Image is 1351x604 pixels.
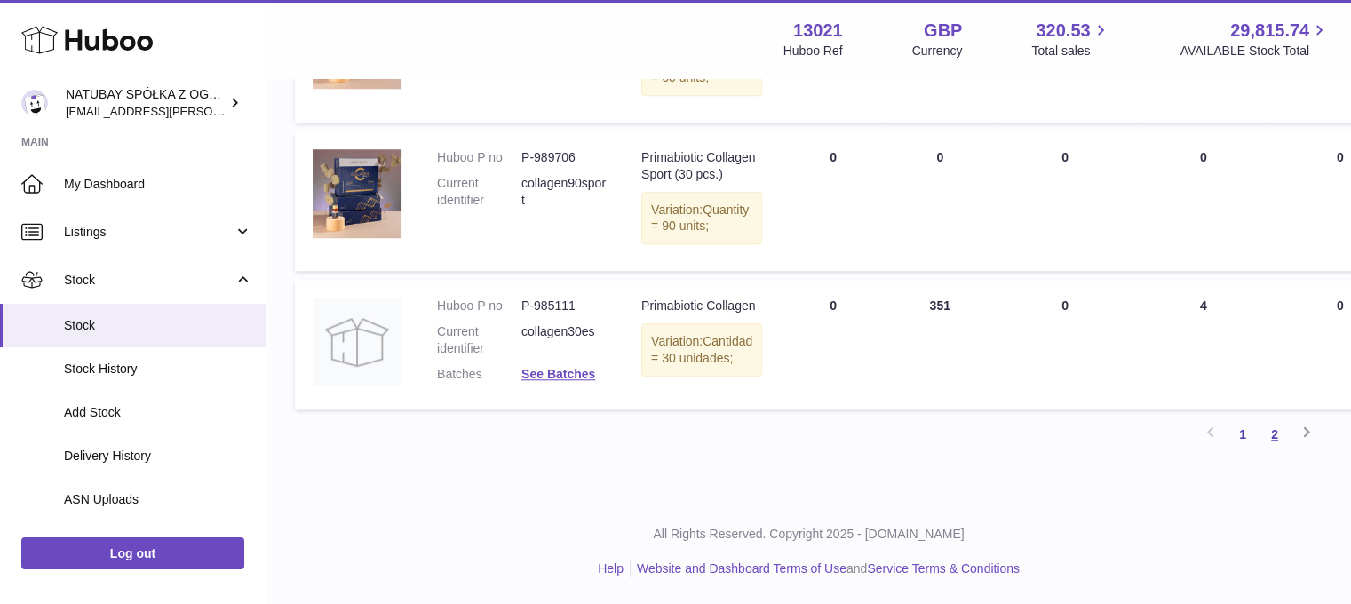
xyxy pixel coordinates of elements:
[637,561,846,576] a: Website and Dashboard Terms of Use
[64,176,252,193] span: My Dashboard
[1031,43,1110,60] span: Total sales
[64,272,234,289] span: Stock
[64,491,252,508] span: ASN Uploads
[521,175,606,209] dd: collagen90sport
[1180,19,1330,60] a: 29,815.74 AVAILABLE Stock Total
[281,526,1337,543] p: All Rights Reserved. Copyright 2025 - [DOMAIN_NAME]
[993,131,1137,272] td: 0
[21,537,244,569] a: Log out
[437,366,521,383] dt: Batches
[641,323,762,377] div: Variation:
[993,280,1137,409] td: 0
[521,323,606,357] dd: collagen30es
[437,323,521,357] dt: Current identifier
[64,224,234,241] span: Listings
[64,448,252,465] span: Delivery History
[1227,418,1259,450] a: 1
[641,192,762,245] div: Variation:
[521,367,595,381] a: See Batches
[1137,280,1270,409] td: 4
[886,280,993,409] td: 351
[780,131,886,272] td: 0
[437,298,521,314] dt: Huboo P no
[912,43,963,60] div: Currency
[641,298,762,314] div: Primabiotic Collagen
[793,19,843,43] strong: 13021
[886,131,993,272] td: 0
[521,298,606,314] dd: P-985111
[1036,19,1090,43] span: 320.53
[641,149,762,183] div: Primabiotic Collagen Sport (30 pcs.)
[1137,131,1270,272] td: 0
[1180,43,1330,60] span: AVAILABLE Stock Total
[1031,19,1110,60] a: 320.53 Total sales
[1230,19,1309,43] span: 29,815.74
[21,90,48,116] img: kacper.antkowski@natubay.pl
[64,404,252,421] span: Add Stock
[437,149,521,166] dt: Huboo P no
[598,561,624,576] a: Help
[66,104,356,118] span: [EMAIL_ADDRESS][PERSON_NAME][DOMAIN_NAME]
[867,561,1020,576] a: Service Terms & Conditions
[924,19,962,43] strong: GBP
[1259,418,1291,450] a: 2
[521,149,606,166] dd: P-989706
[437,175,521,209] dt: Current identifier
[780,280,886,409] td: 0
[313,149,401,238] img: product image
[64,361,252,377] span: Stock History
[783,43,843,60] div: Huboo Ref
[313,298,401,386] img: product image
[64,317,252,334] span: Stock
[631,560,1020,577] li: and
[651,334,752,365] span: Cantidad = 30 unidades;
[651,53,749,84] span: Quantity = 60 units;
[1337,298,1344,313] span: 0
[1337,150,1344,164] span: 0
[66,86,226,120] div: NATUBAY SPÓŁKA Z OGRANICZONĄ ODPOWIEDZIALNOŚCIĄ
